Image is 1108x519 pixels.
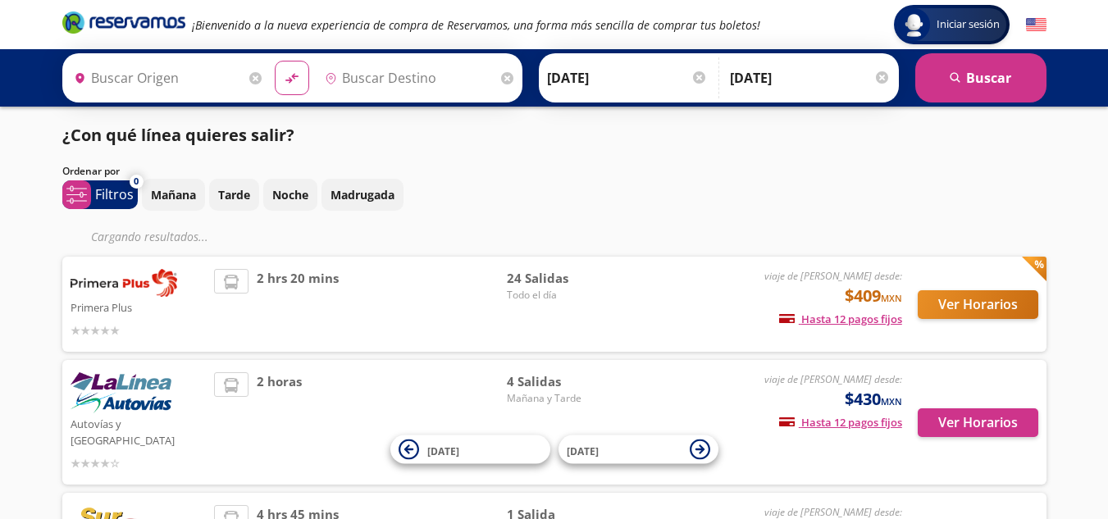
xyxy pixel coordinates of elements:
[67,57,246,98] input: Buscar Origen
[209,179,259,211] button: Tarde
[507,391,622,406] span: Mañana y Tarde
[62,123,294,148] p: ¿Con qué línea quieres salir?
[779,415,902,430] span: Hasta 12 pagos fijos
[1026,15,1046,35] button: English
[257,269,339,339] span: 2 hrs 20 mins
[91,229,208,244] em: Cargando resultados ...
[507,372,622,391] span: 4 Salidas
[427,444,459,458] span: [DATE]
[142,179,205,211] button: Mañana
[134,175,139,189] span: 0
[272,186,308,203] p: Noche
[881,292,902,304] small: MXN
[764,372,902,386] em: viaje de [PERSON_NAME] desde:
[779,312,902,326] span: Hasta 12 pagos fijos
[918,408,1038,437] button: Ver Horarios
[71,372,171,413] img: Autovías y La Línea
[730,57,891,98] input: Opcional
[915,53,1046,102] button: Buscar
[71,269,177,297] img: Primera Plus
[547,57,708,98] input: Elegir Fecha
[218,186,250,203] p: Tarde
[71,413,207,448] p: Autovías y [GEOGRAPHIC_DATA]
[390,435,550,464] button: [DATE]
[764,269,902,283] em: viaje de [PERSON_NAME] desde:
[95,184,134,204] p: Filtros
[559,435,718,464] button: [DATE]
[62,10,185,34] i: Brand Logo
[507,269,622,288] span: 24 Salidas
[331,186,394,203] p: Madrugada
[845,284,902,308] span: $409
[845,387,902,412] span: $430
[918,290,1038,319] button: Ver Horarios
[321,179,404,211] button: Madrugada
[507,288,622,303] span: Todo el día
[62,10,185,39] a: Brand Logo
[930,16,1006,33] span: Iniciar sesión
[263,179,317,211] button: Noche
[567,444,599,458] span: [DATE]
[192,17,760,33] em: ¡Bienvenido a la nueva experiencia de compra de Reservamos, una forma más sencilla de comprar tus...
[881,395,902,407] small: MXN
[257,372,302,472] span: 2 horas
[62,164,120,179] p: Ordenar por
[764,505,902,519] em: viaje de [PERSON_NAME] desde:
[71,297,207,316] p: Primera Plus
[151,186,196,203] p: Mañana
[318,57,497,98] input: Buscar Destino
[62,180,138,209] button: 0Filtros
